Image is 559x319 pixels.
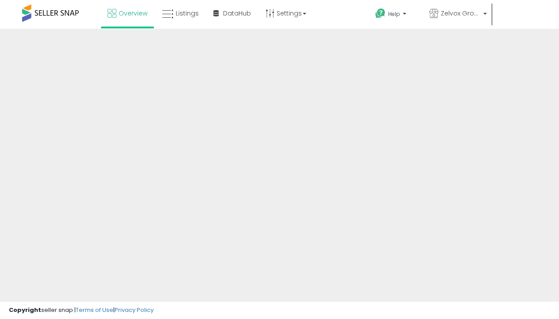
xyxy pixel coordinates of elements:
span: DataHub [223,9,251,18]
strong: Copyright [9,306,41,314]
a: Terms of Use [76,306,113,314]
span: Listings [176,9,199,18]
i: Get Help [375,8,386,19]
span: Overview [119,9,147,18]
span: Zelvox Group LLC [441,9,481,18]
div: seller snap | | [9,306,154,315]
a: Privacy Policy [115,306,154,314]
span: Help [388,10,400,18]
a: Help [368,1,421,29]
